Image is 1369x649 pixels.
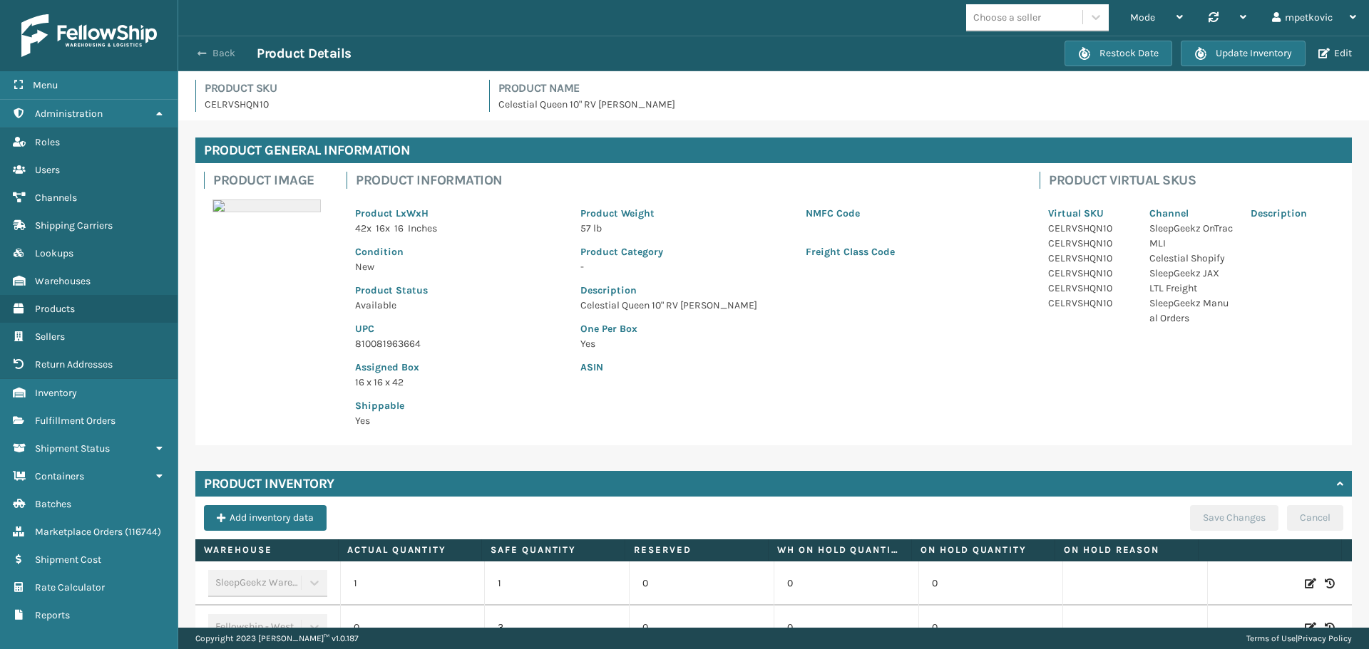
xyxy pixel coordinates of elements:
i: Inventory History [1325,576,1335,591]
button: Add inventory data [204,505,327,531]
span: ( 116744 ) [125,526,161,538]
label: Safe Quantity [491,544,616,556]
a: Privacy Policy [1298,633,1352,643]
label: Reserved [634,544,759,556]
h4: Product Virtual SKUs [1049,172,1343,189]
p: Shippable [355,398,563,413]
span: Return Addresses [35,358,113,370]
div: | [1246,628,1352,649]
p: 0 [642,576,761,591]
p: CELRVSHQN10 [1048,281,1132,296]
span: Fulfillment Orders [35,415,116,427]
p: Celestial Queen 10" RV [PERSON_NAME] [580,298,1014,313]
span: 57 lb [580,222,602,234]
i: Edit [1305,621,1316,635]
img: logo [21,14,157,57]
p: New [355,259,563,274]
p: CELRVSHQN10 [205,97,472,112]
span: Products [35,303,75,315]
p: Description [1251,206,1335,221]
p: Virtual SKU [1048,206,1132,221]
h4: Product Information [356,172,1022,189]
p: Assigned Box [355,360,563,375]
p: - [580,259,789,274]
p: 810081963664 [355,336,563,351]
span: Shipment Status [35,442,110,455]
p: Copyright 2023 [PERSON_NAME]™ v 1.0.187 [195,628,359,649]
label: Warehouse [204,544,329,556]
i: Inventory History [1325,621,1335,635]
p: Product LxWxH [355,206,563,221]
h3: Product Details [257,45,352,62]
span: Channels [35,192,77,204]
td: 1 [340,561,485,606]
button: Cancel [1287,505,1343,531]
h4: Product SKU [205,80,472,97]
p: UPC [355,321,563,336]
span: Marketplace Orders [35,526,123,538]
p: SleepGeekz OnTrac [1149,221,1234,236]
label: On Hold Quantity [921,544,1046,556]
label: WH On hold quantity [777,544,903,556]
p: CELRVSHQN10 [1048,236,1132,251]
p: Freight Class Code [806,244,1014,259]
p: NMFC Code [806,206,1014,221]
p: Product Status [355,283,563,298]
h4: Product Inventory [204,475,334,492]
span: Shipping Carriers [35,219,113,232]
a: Terms of Use [1246,633,1296,643]
span: Roles [35,136,60,148]
span: Rate Calculator [35,581,105,593]
label: On Hold Reason [1064,544,1189,556]
button: Update Inventory [1181,41,1306,66]
span: Lookups [35,247,73,259]
p: CELRVSHQN10 [1048,251,1132,266]
p: Description [580,283,1014,298]
h4: Product Image [213,172,329,189]
button: Restock Date [1065,41,1172,66]
span: 16 x [376,222,390,234]
span: Administration [35,108,103,120]
label: Actual Quantity [347,544,473,556]
td: 0 [918,561,1063,606]
p: 16 x 16 x 42 [355,375,563,390]
span: Containers [35,470,84,482]
button: Back [191,47,257,60]
span: Mode [1130,11,1155,24]
p: Available [355,298,563,313]
span: Batches [35,498,71,510]
td: 1 [484,561,629,606]
p: Celestial Queen 10" RV [PERSON_NAME] [498,97,1353,112]
i: Edit [1305,576,1316,591]
h4: Product General Information [195,137,1352,163]
p: SleepGeekz Manual Orders [1149,296,1234,326]
p: SleepGeekz JAX [1149,266,1234,281]
p: Condition [355,244,563,259]
p: Yes [355,413,563,428]
p: One Per Box [580,321,1014,336]
span: Shipment Cost [35,554,101,566]
span: Reports [35,609,70,621]
p: LTL Freight [1149,281,1234,296]
p: ASIN [580,360,1014,375]
div: Choose a seller [973,10,1041,25]
p: CELRVSHQN10 [1048,266,1132,281]
span: Menu [33,79,58,91]
p: Product Weight [580,206,789,221]
span: Users [35,164,60,176]
span: Warehouses [35,275,91,287]
p: Product Category [580,244,789,259]
p: Celestial Shopify [1149,251,1234,266]
p: CELRVSHQN10 [1048,296,1132,311]
span: Inventory [35,387,77,399]
p: Channel [1149,206,1234,221]
img: 51104088640_40f294f443_o-scaled-700x700.jpg [212,199,321,212]
span: Sellers [35,331,65,343]
h4: Product Name [498,80,1353,97]
button: Save Changes [1190,505,1278,531]
span: Inches [408,222,437,234]
p: CELRVSHQN10 [1048,221,1132,236]
span: 42 x [355,222,371,234]
p: 0 [642,621,761,635]
p: MLI [1149,236,1234,251]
